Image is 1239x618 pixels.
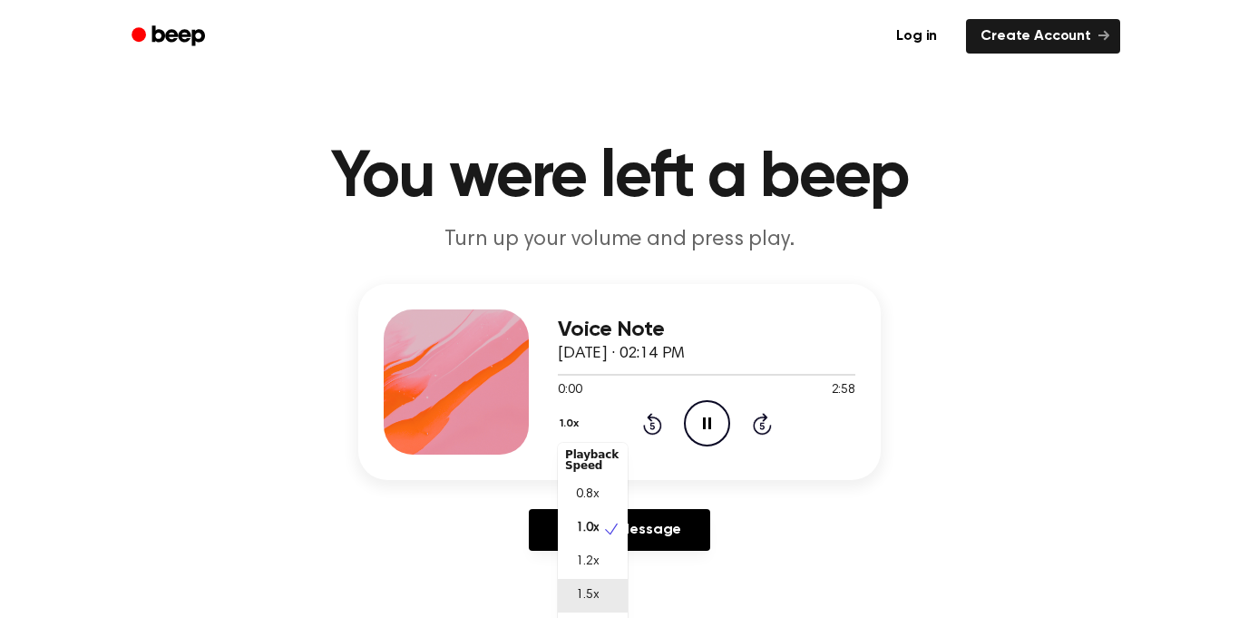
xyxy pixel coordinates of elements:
[576,519,599,538] span: 1.0x
[576,586,599,605] span: 1.5x
[558,408,585,439] button: 1.0x
[576,486,599,505] span: 0.8x
[558,442,628,478] div: Playback Speed
[576,553,599,572] span: 1.2x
